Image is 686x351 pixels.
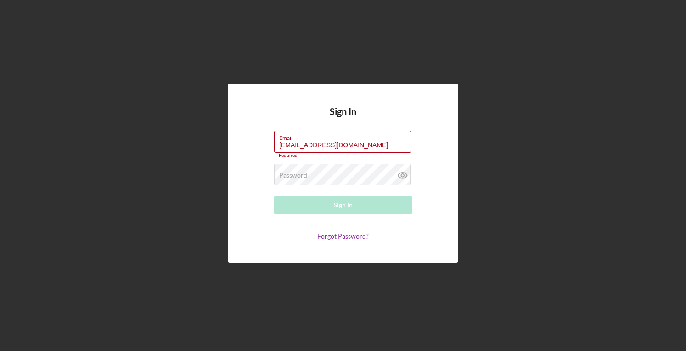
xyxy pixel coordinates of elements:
[279,131,411,141] label: Email
[330,106,356,131] h4: Sign In
[317,232,369,240] a: Forgot Password?
[334,196,353,214] div: Sign In
[279,172,307,179] label: Password
[274,153,412,158] div: Required
[274,196,412,214] button: Sign In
